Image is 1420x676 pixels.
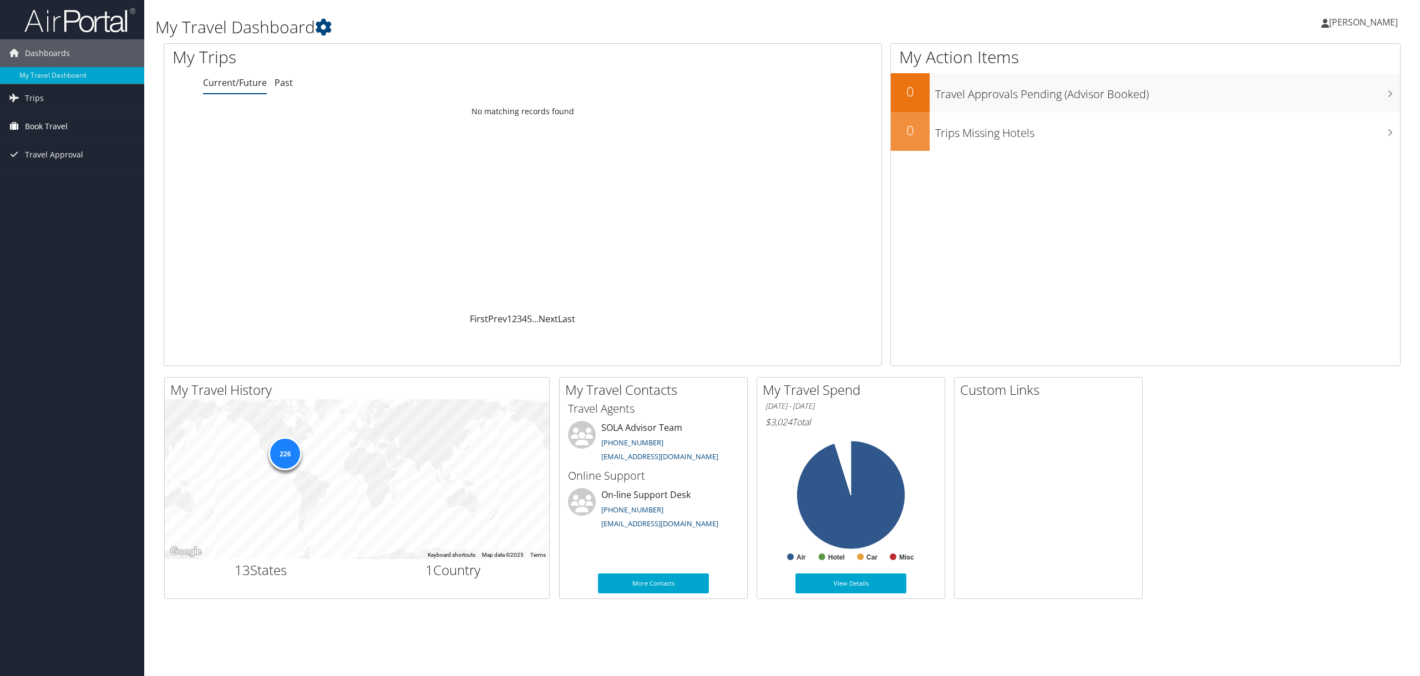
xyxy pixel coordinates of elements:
a: Prev [488,313,507,325]
h6: Total [765,416,936,428]
a: 4 [522,313,527,325]
img: Google [168,545,204,559]
span: Dashboards [25,39,70,67]
a: Past [275,77,293,89]
h1: My Action Items [891,45,1400,69]
span: … [532,313,539,325]
a: 0Trips Missing Hotels [891,112,1400,151]
span: 13 [235,561,250,579]
li: SOLA Advisor Team [562,421,744,466]
span: Book Travel [25,113,68,140]
a: Open this area in Google Maps (opens a new window) [168,545,204,559]
a: Terms (opens in new tab) [530,552,546,558]
a: More Contacts [598,573,709,593]
a: Next [539,313,558,325]
span: [PERSON_NAME] [1329,16,1398,28]
h2: Country [366,561,541,580]
text: Misc [899,553,914,561]
a: [EMAIL_ADDRESS][DOMAIN_NAME] [601,519,718,528]
h2: 0 [891,82,930,101]
h2: My Travel Contacts [565,380,747,399]
a: [PERSON_NAME] [1321,6,1409,39]
h2: Custom Links [960,380,1142,399]
h6: [DATE] - [DATE] [765,401,936,411]
a: 0Travel Approvals Pending (Advisor Booked) [891,73,1400,112]
td: No matching records found [164,101,881,121]
h2: States [173,561,349,580]
a: 5 [527,313,532,325]
h2: My Travel History [170,380,549,399]
a: Current/Future [203,77,267,89]
a: Last [558,313,575,325]
a: 3 [517,313,522,325]
text: Car [866,553,878,561]
h2: 0 [891,121,930,140]
h2: My Travel Spend [763,380,945,399]
span: Map data ©2025 [482,552,524,558]
span: Trips [25,84,44,112]
h1: My Trips [173,45,574,69]
h1: My Travel Dashboard [155,16,991,39]
h3: Trips Missing Hotels [935,120,1400,141]
text: Air [797,553,806,561]
a: 2 [512,313,517,325]
span: $3,024 [765,416,792,428]
span: Travel Approval [25,141,83,169]
h3: Travel Approvals Pending (Advisor Booked) [935,81,1400,102]
a: View Details [795,573,906,593]
a: 1 [507,313,512,325]
button: Keyboard shortcuts [428,551,475,559]
h3: Online Support [568,468,739,484]
a: [EMAIL_ADDRESS][DOMAIN_NAME] [601,451,718,461]
span: 1 [425,561,433,579]
div: 226 [268,437,302,470]
img: airportal-logo.png [24,7,135,33]
a: [PHONE_NUMBER] [601,438,663,448]
a: [PHONE_NUMBER] [601,505,663,515]
text: Hotel [828,553,845,561]
h3: Travel Agents [568,401,739,416]
li: On-line Support Desk [562,488,744,533]
a: First [470,313,488,325]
